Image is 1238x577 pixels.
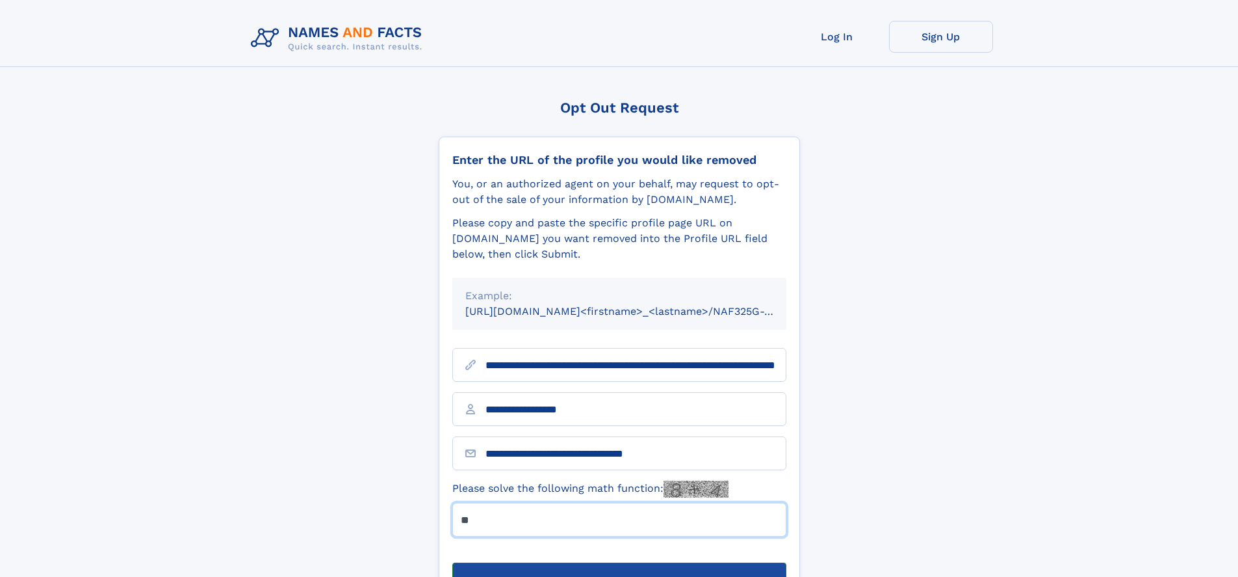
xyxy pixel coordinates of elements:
[452,176,786,208] div: You, or an authorized agent on your behalf, may request to opt-out of the sale of your informatio...
[889,21,993,53] a: Sign Up
[439,100,800,116] div: Opt Out Request
[465,288,773,304] div: Example:
[246,21,433,56] img: Logo Names and Facts
[465,305,811,317] small: [URL][DOMAIN_NAME]<firstname>_<lastname>/NAF325G-xxxxxxxx
[452,215,786,262] div: Please copy and paste the specific profile page URL on [DOMAIN_NAME] you want removed into the Pr...
[452,481,729,498] label: Please solve the following math function:
[785,21,889,53] a: Log In
[452,153,786,167] div: Enter the URL of the profile you would like removed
